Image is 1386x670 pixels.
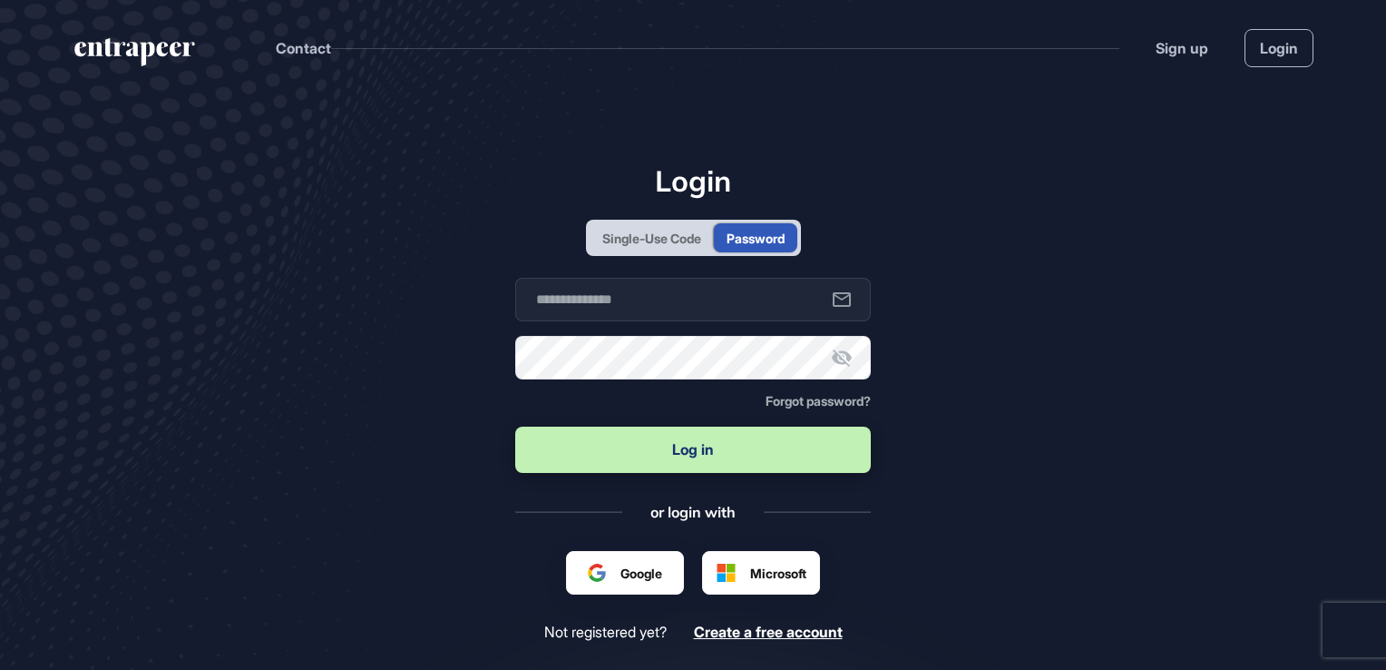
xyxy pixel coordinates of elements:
button: Log in [515,427,871,473]
a: Forgot password? [766,394,871,409]
h1: Login [515,163,871,198]
a: Login [1244,29,1313,67]
a: entrapeer-logo [73,38,197,73]
div: Password [727,229,785,248]
span: Create a free account [694,623,843,641]
div: Single-Use Code [602,229,701,248]
span: Not registered yet? [544,624,667,641]
button: Contact [276,36,331,60]
a: Create a free account [694,624,843,641]
span: Forgot password? [766,393,871,409]
div: or login with [650,502,736,522]
a: Sign up [1156,37,1208,59]
span: Microsoft [750,564,806,583]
